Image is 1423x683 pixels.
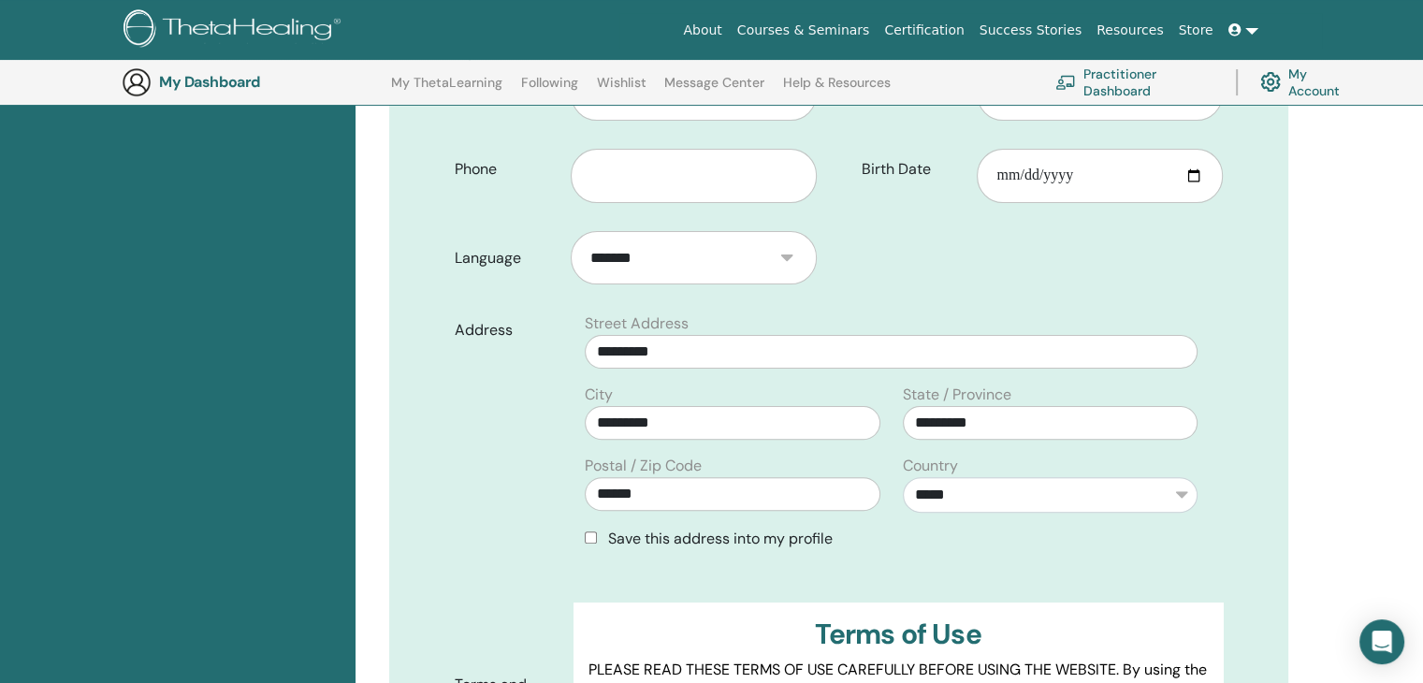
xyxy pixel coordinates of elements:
h3: My Dashboard [159,73,346,91]
a: Message Center [664,75,764,105]
label: Street Address [585,312,689,335]
a: Practitioner Dashboard [1055,62,1213,103]
a: About [675,13,729,48]
div: Open Intercom Messenger [1359,619,1404,664]
a: Certification [877,13,971,48]
a: Courses & Seminars [730,13,878,48]
h3: Terms of Use [588,618,1208,651]
label: Language [441,240,571,276]
label: Birth Date [848,152,978,187]
a: Following [521,75,578,105]
a: My ThetaLearning [391,75,502,105]
label: City [585,384,613,406]
a: Store [1171,13,1221,48]
a: Success Stories [972,13,1089,48]
label: Postal / Zip Code [585,455,702,477]
img: cog.svg [1260,67,1281,96]
a: Wishlist [597,75,646,105]
span: Save this address into my profile [608,529,833,548]
label: Country [903,455,958,477]
a: My Account [1260,62,1355,103]
a: Resources [1089,13,1171,48]
img: chalkboard-teacher.svg [1055,75,1076,90]
img: logo.png [123,9,347,51]
a: Help & Resources [783,75,891,105]
img: generic-user-icon.jpg [122,67,152,97]
label: Phone [441,152,571,187]
label: State / Province [903,384,1011,406]
label: Address [441,312,574,348]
